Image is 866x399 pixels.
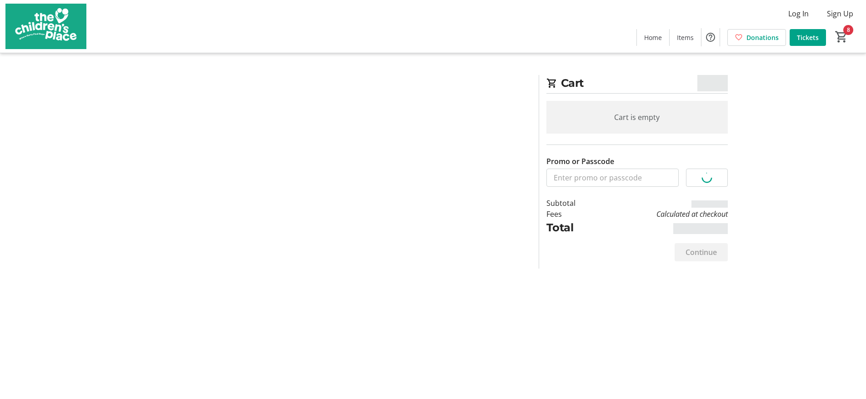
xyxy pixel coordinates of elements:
span: Items [677,33,694,42]
td: Fees [546,209,599,219]
a: Tickets [790,29,826,46]
input: Enter promo or passcode [546,169,679,187]
span: Tickets [797,33,819,42]
span: Home [644,33,662,42]
div: Cart is empty [546,101,728,134]
td: Calculated at checkout [599,209,727,219]
td: Subtotal [546,198,599,209]
span: Log In [788,8,809,19]
button: Help [701,28,720,46]
a: Home [637,29,669,46]
img: The Children's Place's Logo [5,4,86,49]
a: Items [670,29,701,46]
span: Sign Up [827,8,853,19]
label: Promo or Passcode [546,156,614,167]
span: $0.00 [697,75,728,91]
a: Donations [727,29,786,46]
button: Sign Up [820,6,861,21]
h2: Cart [546,75,728,94]
td: Total [546,219,599,236]
span: Donations [746,33,779,42]
button: Log In [781,6,816,21]
button: Cart [833,29,850,45]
